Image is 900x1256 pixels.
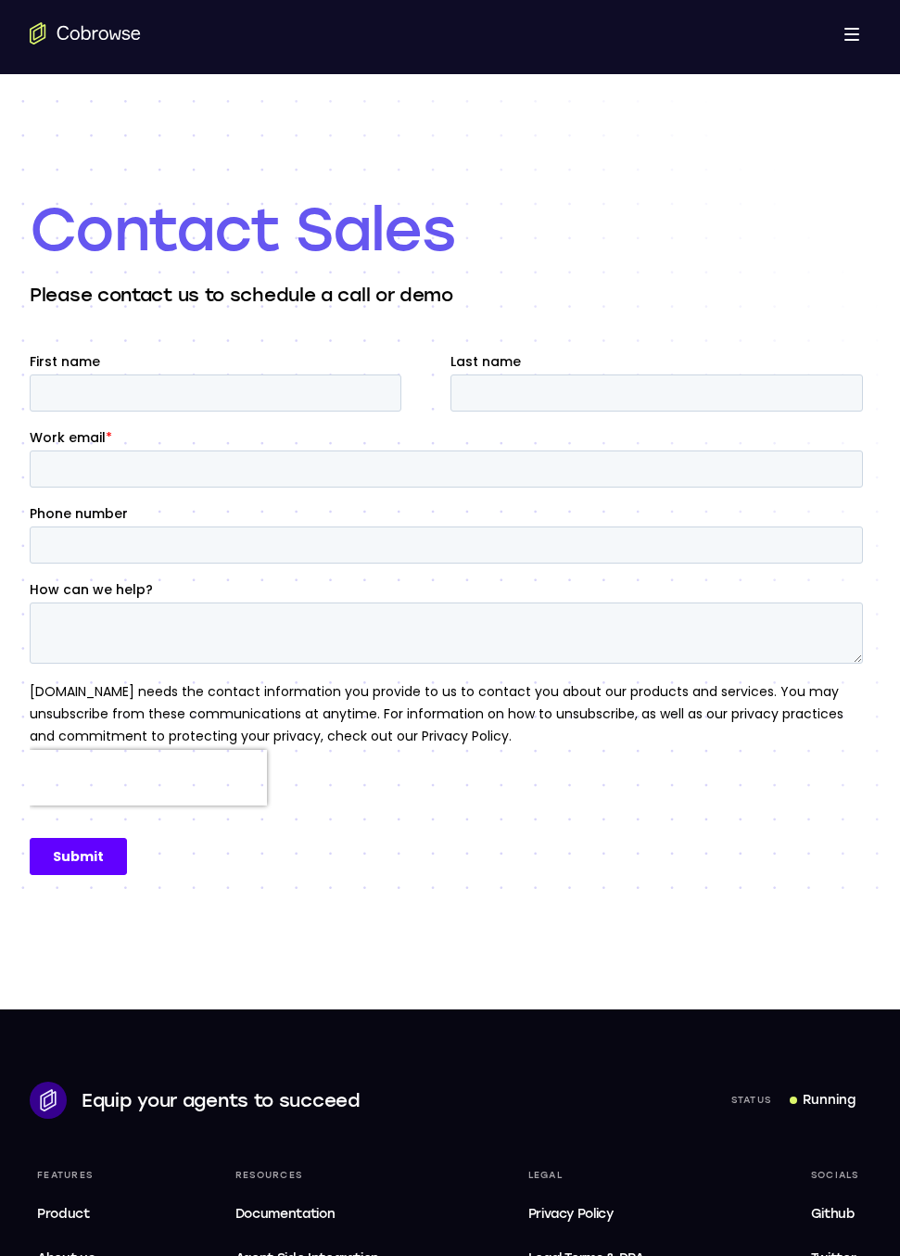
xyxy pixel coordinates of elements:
[30,352,870,891] iframe: Form 0
[30,22,141,44] a: Go to the home page
[804,1162,870,1188] div: Socials
[82,1089,361,1111] span: Equip your agents to succeed
[30,1162,118,1188] div: Features
[228,1162,411,1188] div: Resources
[724,1087,780,1113] div: Status
[30,1196,118,1233] a: Product
[37,1206,90,1222] span: Product
[30,193,870,267] h1: Contact Sales
[521,1162,693,1188] div: Legal
[528,1206,614,1222] span: Privacy Policy
[30,282,870,308] p: Please contact us to schedule a call or demo
[811,1206,855,1222] span: Github
[803,1091,856,1110] div: Running
[782,1084,863,1117] a: Running
[804,1196,870,1233] a: Github
[228,1196,411,1233] a: Documentation
[521,1196,693,1233] a: Privacy Policy
[235,1206,335,1222] span: Documentation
